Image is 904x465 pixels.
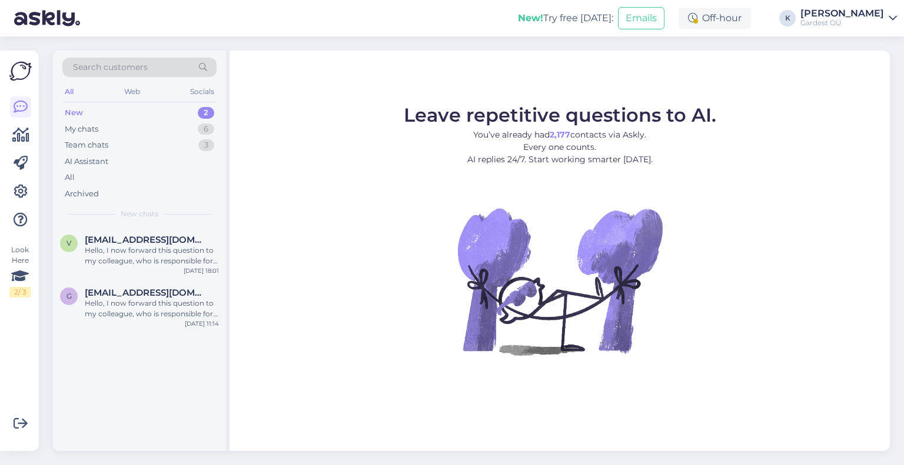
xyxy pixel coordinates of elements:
[198,107,214,119] div: 2
[404,129,716,166] p: You’ve already had contacts via Askly. Every one counts. AI replies 24/7. Start working smarter [...
[679,8,751,29] div: Off-hour
[65,139,108,151] div: Team chats
[800,9,884,18] div: [PERSON_NAME]
[518,11,613,25] div: Try free [DATE]:
[198,139,214,151] div: 3
[65,107,83,119] div: New
[65,188,99,200] div: Archived
[85,287,207,298] span: grethereedi03@gmail.com
[65,123,98,135] div: My chats
[550,129,570,140] b: 2,177
[121,209,158,219] span: New chats
[188,84,217,99] div: Socials
[65,156,108,168] div: AI Assistant
[67,239,71,247] span: V
[73,61,148,73] span: Search customers
[85,245,219,266] div: Hello, I now forward this question to my colleague, who is responsible for this. The reply will b...
[779,10,796,26] div: K
[454,175,666,387] img: No Chat active
[184,266,219,275] div: [DATE] 18:01
[85,298,219,319] div: Hello, I now forward this question to my colleague, who is responsible for this. The reply will b...
[618,7,664,29] button: Emails
[9,287,31,297] div: 2 / 3
[198,123,214,135] div: 6
[800,18,884,28] div: Gardest OÜ
[85,235,207,245] span: Veronikadadasheva91@gmail.com
[800,9,897,28] a: [PERSON_NAME]Gardest OÜ
[122,84,142,99] div: Web
[65,172,75,183] div: All
[9,245,31,297] div: Look Here
[404,103,716,126] span: Leave repetitive questions to AI.
[518,12,543,24] b: New!
[185,319,219,328] div: [DATE] 11:14
[62,84,76,99] div: All
[67,292,72,300] span: g
[9,60,32,82] img: Askly Logo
